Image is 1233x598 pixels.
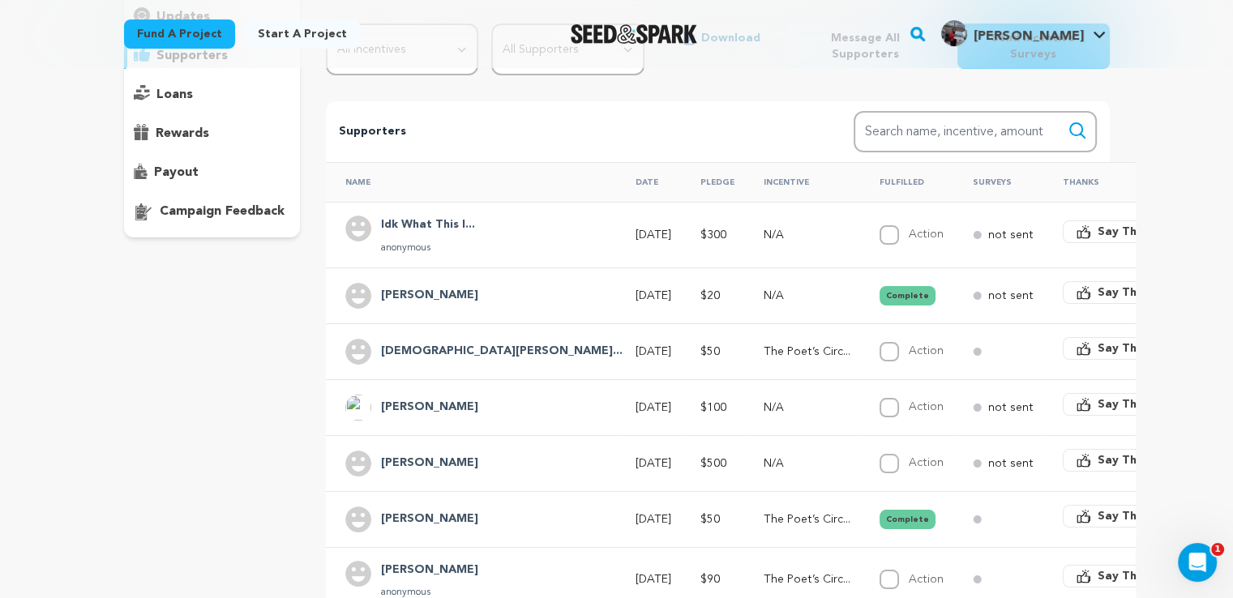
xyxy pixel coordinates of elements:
button: loans [124,82,301,108]
span: Say Thanks [1098,568,1162,584]
span: Say Thanks [1098,452,1162,468]
div: Abigail B.'s Profile [941,20,1083,46]
label: Action [909,229,944,240]
p: [DATE] [636,399,671,416]
span: $50 [700,514,720,525]
span: Say Thanks [1098,396,1162,412]
h4: Idk What This Is [381,216,475,235]
p: rewards [156,124,209,143]
img: user.png [345,283,371,309]
span: 1 [1211,543,1224,556]
button: Say Thanks [1063,565,1176,587]
button: Complete [880,286,935,305]
h4: Jacob [381,561,478,580]
th: Thanks [1043,162,1186,202]
th: Incentive [744,162,860,202]
p: loans [156,85,193,105]
img: d58b8397c56cce82.jpg [941,20,967,46]
p: Supporters [339,122,801,142]
p: not sent [988,288,1034,304]
p: The Poet’s Circle [764,344,850,360]
button: campaign feedback [124,199,301,224]
p: N/A [764,288,850,304]
span: Say Thanks [1098,224,1162,240]
span: $50 [700,346,720,357]
p: [DATE] [636,571,671,587]
p: [DATE] [636,288,671,304]
span: Say Thanks [1098,340,1162,357]
p: N/A [764,227,850,243]
p: [DATE] [636,344,671,360]
p: N/A [764,455,850,472]
img: ACg8ocIGACgp-cEZ4qJ-POBuDxlBaOMAhQT4DNEILYO7icYE5ipIBESh=s96-c [345,395,371,421]
p: [DATE] [636,227,671,243]
h4: Annie [381,510,478,529]
span: Say Thanks [1098,508,1162,524]
p: The Poet’s Circle [764,511,850,528]
p: N/A [764,399,850,416]
a: Abigail B.'s Profile [938,17,1109,46]
span: [PERSON_NAME] [974,30,1083,43]
span: Say Thanks [1098,284,1162,301]
p: anonymous [381,241,475,254]
button: Say Thanks [1063,220,1176,243]
th: Surveys [953,162,1043,202]
button: Say Thanks [1063,449,1176,472]
input: Search name, incentive, amount [854,111,1097,152]
label: Action [909,457,944,468]
span: $500 [700,458,726,469]
span: $100 [700,402,726,413]
img: user.png [345,339,371,365]
th: Name [326,162,616,202]
span: $20 [700,290,720,301]
p: payout [154,163,199,182]
button: Say Thanks [1063,281,1176,304]
label: Action [909,401,944,412]
p: [DATE] [636,511,671,528]
button: Complete [880,510,935,529]
label: Action [909,574,944,585]
button: Say Thanks [1063,393,1176,416]
th: Pledge [681,162,744,202]
img: user.png [345,451,371,476]
iframe: Intercom live chat [1178,543,1217,582]
h4: Ingaglio Maria [381,398,478,417]
span: $300 [700,229,726,241]
img: user.png [345,561,371,587]
img: user.png [345,216,371,241]
a: Fund a project [124,19,235,49]
a: Seed&Spark Homepage [571,24,698,44]
label: Action [909,345,944,357]
th: Date [616,162,681,202]
button: Say Thanks [1063,505,1176,528]
p: not sent [988,227,1034,243]
p: campaign feedback [160,202,285,221]
p: not sent [988,399,1034,416]
th: Fulfilled [860,162,953,202]
span: Abigail B.'s Profile [938,17,1109,51]
img: Seed&Spark Logo Dark Mode [571,24,698,44]
img: user.png [345,506,371,532]
button: Say Thanks [1063,337,1176,360]
p: The Poet’s Circle [764,571,850,587]
button: payout [124,160,301,186]
h4: Monica [381,454,478,473]
p: not sent [988,455,1034,472]
h4: Christian Morant [381,342,623,361]
span: $90 [700,574,720,585]
p: [DATE] [636,455,671,472]
h4: Emily [381,286,478,305]
a: Start a project [245,19,360,49]
button: rewards [124,121,301,147]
